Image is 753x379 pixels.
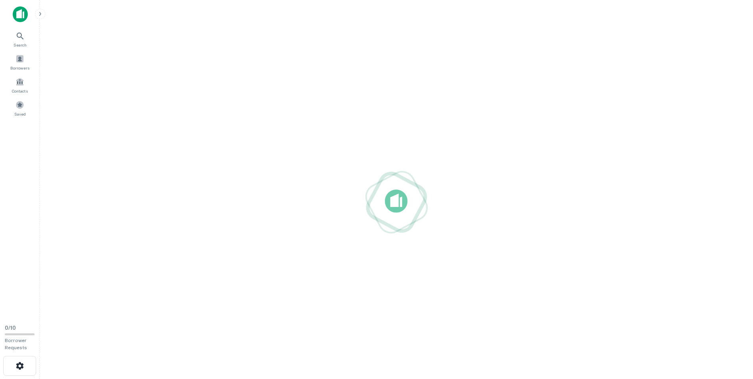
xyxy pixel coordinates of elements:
[5,325,16,331] span: 0 / 10
[2,51,37,73] a: Borrowers
[2,28,37,50] a: Search
[2,74,37,96] a: Contacts
[13,6,28,22] img: capitalize-icon.png
[2,97,37,119] a: Saved
[10,65,29,71] span: Borrowers
[12,88,28,94] span: Contacts
[5,338,27,350] span: Borrower Requests
[14,111,26,117] span: Saved
[13,42,27,48] span: Search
